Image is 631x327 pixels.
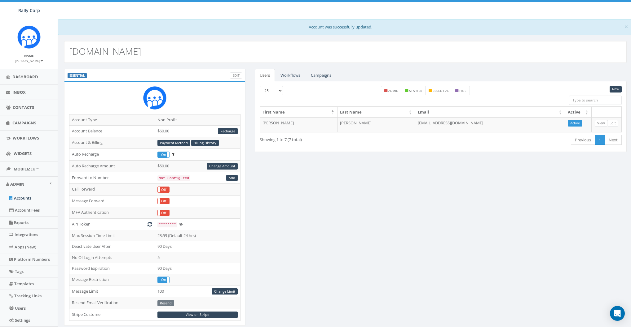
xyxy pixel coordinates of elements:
[155,160,240,172] td: $50.00
[69,46,141,56] h2: [DOMAIN_NAME]
[415,107,565,118] th: Email: activate to sort column ascending
[69,263,155,274] td: Password Expiration
[155,263,240,274] td: 90 Days
[610,86,622,93] a: New
[69,207,155,219] td: MFA Authentication
[155,286,240,297] td: 100
[69,172,155,184] td: Forward to Number
[306,69,336,82] a: Campaigns
[595,120,607,127] a: View
[158,187,169,192] label: Off
[155,252,240,263] td: 5
[14,151,32,156] span: Widgets
[13,135,39,141] span: Workflows
[69,114,155,126] td: Account Type
[12,74,38,80] span: Dashboard
[158,152,169,157] label: On
[15,58,43,63] small: [PERSON_NAME]
[415,117,565,132] td: [EMAIL_ADDRESS][DOMAIN_NAME]
[158,277,169,282] label: On
[148,222,152,226] i: Generate New Token
[568,120,582,127] a: Active
[13,105,34,110] span: Contacts
[155,230,240,241] td: 23:59 (Default 24 hrs)
[69,160,155,172] td: Auto Recharge Amount
[69,309,155,321] td: Stripe Customer
[157,152,170,158] div: OnOff
[24,54,34,58] small: Name
[610,306,625,321] div: Open Intercom Messenger
[157,140,190,146] a: Payment Method
[433,88,449,93] small: essential
[69,286,155,297] td: Message Limit
[569,96,622,105] input: Type to search
[69,195,155,207] td: Message Forward
[605,135,622,145] a: Next
[157,210,170,216] div: OnOff
[459,88,466,93] small: free
[571,135,595,145] a: Previous
[157,175,190,181] code: Not Configured
[155,114,240,126] td: Non Profit
[10,181,24,187] span: Admin
[191,140,219,146] a: Billing History
[18,7,40,13] span: Rally Corp
[69,184,155,196] td: Call Forward
[158,210,169,216] label: Off
[276,69,305,82] a: Workflows
[155,241,240,252] td: 90 Days
[69,149,155,161] td: Auto Recharge
[565,107,592,118] th: Active: activate to sort column ascending
[624,22,628,31] span: ×
[143,86,166,110] img: Rally_Corp_Icon.png
[12,89,26,95] span: Inbox
[624,24,628,30] button: Close
[158,198,169,204] label: Off
[69,241,155,252] td: Deactivate User After
[157,312,238,318] a: View on Stripe
[338,107,415,118] th: Last Name: activate to sort column ascending
[17,25,41,49] img: Icon_1.png
[595,135,605,145] a: 1
[409,88,422,93] small: starter
[69,274,155,286] td: Message Restriction
[68,73,87,79] label: ESSENTIAL
[226,175,238,181] a: Add
[157,187,170,193] div: OnOff
[260,134,405,143] div: Showing 1 to 7 (7 total)
[388,88,399,93] small: admin
[172,151,174,157] span: Enable to prevent campaign failure.
[607,120,618,127] a: Edit
[69,230,155,241] td: Max Session Time Limit
[15,58,43,63] a: [PERSON_NAME]
[338,117,415,132] td: [PERSON_NAME]
[260,107,338,118] th: First Name: activate to sort column descending
[69,252,155,263] td: No Of Login Attempts
[157,277,170,283] div: OnOff
[69,297,155,309] td: Resend Email Verification
[255,69,275,82] a: Users
[207,163,238,170] a: Change Amount
[218,128,238,135] a: Recharge
[69,219,155,230] td: API Token
[157,198,170,204] div: OnOff
[69,137,155,149] td: Account & Billing
[69,125,155,137] td: Account Balance
[230,72,242,79] a: Edit
[155,125,240,137] td: $60.00
[260,117,338,132] td: [PERSON_NAME]
[14,166,39,172] span: MobilizeU™
[12,120,36,126] span: Campaigns
[212,288,238,295] a: Change Limit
